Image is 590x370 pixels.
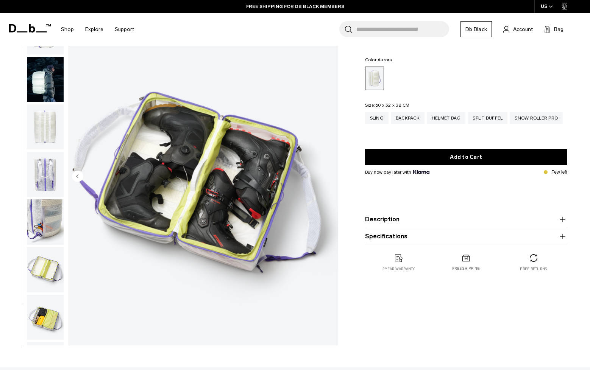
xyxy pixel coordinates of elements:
[55,13,140,46] nav: Main Navigation
[85,16,103,43] a: Explore
[27,199,64,245] button: Weigh_Lighter_Split_Duffel_70L_4.png
[246,3,344,10] a: FREE SHIPPING FOR DB BLACK MEMBERS
[27,294,64,340] button: Weigh_Lighter_Split_Duffel_70L_6.png
[365,103,410,107] legend: Size:
[365,112,389,124] a: Sling
[27,104,64,150] button: Weigh_Lighter_Split_Duffel_70L_2.png
[27,104,64,150] img: Weigh_Lighter_Split_Duffel_70L_2.png
[27,56,64,103] button: Weigh_Lighter_Duffel_70L_Lifestyle.png
[68,9,338,345] li: 12 / 12
[365,149,567,165] button: Add to Cart
[460,21,492,37] a: Db Black
[365,67,384,90] a: Aurora
[365,232,567,241] button: Specifications
[27,151,64,197] button: Weigh_Lighter_Split_Duffel_70L_3.png
[27,57,64,102] img: Weigh_Lighter_Duffel_70L_Lifestyle.png
[452,266,480,271] p: Free shipping
[544,25,563,34] button: Bag
[382,266,415,272] p: 2 year warranty
[391,112,425,124] a: Backpack
[510,112,563,124] a: Snow Roller Pro
[27,247,64,292] img: Weigh_Lighter_Split_Duffel_70L_5.png
[115,16,134,43] a: Support
[375,103,410,108] span: 60 x 32 x 32 CM
[365,58,392,62] legend: Color:
[503,25,533,34] a: Account
[513,25,533,33] span: Account
[72,171,83,183] button: Previous slide
[27,247,64,293] button: Weigh_Lighter_Split_Duffel_70L_5.png
[27,295,64,340] img: Weigh_Lighter_Split_Duffel_70L_6.png
[61,16,74,43] a: Shop
[378,57,392,62] span: Aurora
[365,215,567,224] button: Description
[468,112,507,124] a: Split Duffel
[551,169,567,176] p: Few left
[27,152,64,197] img: Weigh_Lighter_Split_Duffel_70L_3.png
[68,9,338,345] img: Weigh_Lighter_Split_Duffel_70L_8.png
[427,112,466,124] a: Helmet Bag
[413,170,429,174] img: {"height" => 20, "alt" => "Klarna"}
[554,25,563,33] span: Bag
[520,266,547,272] p: Free returns
[365,169,429,176] span: Buy now pay later with
[27,199,64,245] img: Weigh_Lighter_Split_Duffel_70L_4.png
